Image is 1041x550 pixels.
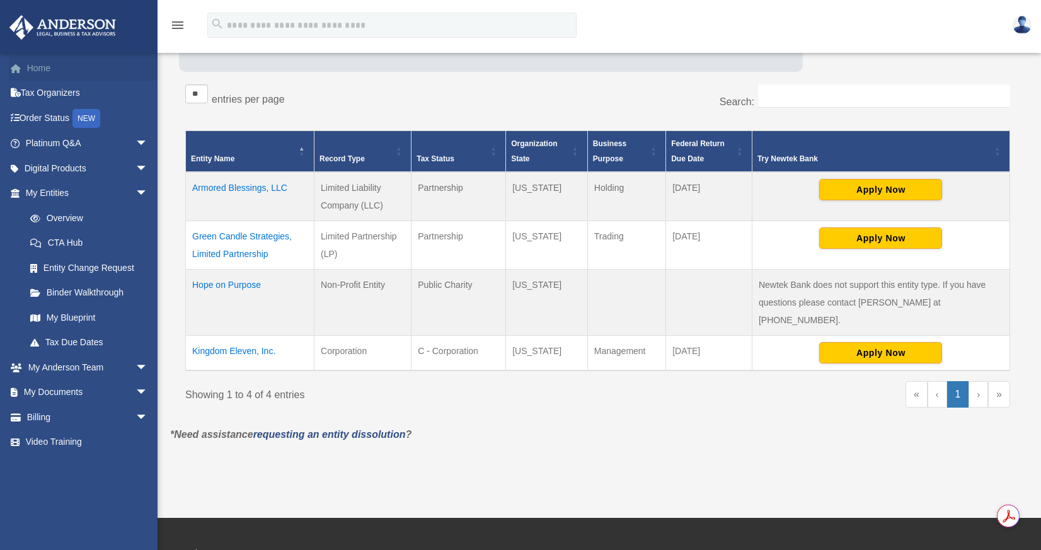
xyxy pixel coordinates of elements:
[506,221,588,270] td: [US_STATE]
[135,156,161,181] span: arrow_drop_down
[9,380,167,405] a: My Documentsarrow_drop_down
[210,17,224,31] i: search
[170,22,185,33] a: menu
[135,380,161,406] span: arrow_drop_down
[752,131,1009,173] th: Try Newtek Bank : Activate to sort
[411,131,506,173] th: Tax Status: Activate to sort
[9,181,161,206] a: My Entitiesarrow_drop_down
[9,355,167,380] a: My Anderson Teamarrow_drop_down
[411,221,506,270] td: Partnership
[9,404,167,430] a: Billingarrow_drop_down
[587,336,665,371] td: Management
[9,156,167,181] a: Digital Productsarrow_drop_down
[666,336,752,371] td: [DATE]
[135,181,161,207] span: arrow_drop_down
[72,109,100,128] div: NEW
[757,151,991,166] div: Try Newtek Bank
[170,18,185,33] i: menu
[752,270,1009,336] td: Newtek Bank does not support this entity type. If you have questions please contact [PERSON_NAME]...
[319,154,365,163] span: Record Type
[9,81,167,106] a: Tax Organizers
[819,227,942,249] button: Apply Now
[819,342,942,364] button: Apply Now
[18,205,154,231] a: Overview
[587,131,665,173] th: Business Purpose: Activate to sort
[6,15,120,40] img: Anderson Advisors Platinum Portal
[18,280,161,306] a: Binder Walkthrough
[988,381,1010,408] a: Last
[506,131,588,173] th: Organization State: Activate to sort
[186,172,314,221] td: Armored Blessings, LLC
[587,172,665,221] td: Holding
[969,381,988,408] a: Next
[947,381,969,408] a: 1
[666,172,752,221] td: [DATE]
[191,154,234,163] span: Entity Name
[314,270,411,336] td: Non-Profit Entity
[18,255,161,280] a: Entity Change Request
[511,139,557,163] span: Organization State
[819,179,942,200] button: Apply Now
[671,139,725,163] span: Federal Return Due Date
[9,131,167,156] a: Platinum Q&Aarrow_drop_down
[928,381,947,408] a: Previous
[506,270,588,336] td: [US_STATE]
[506,172,588,221] td: [US_STATE]
[9,430,167,455] a: Video Training
[417,154,454,163] span: Tax Status
[186,221,314,270] td: Green Candle Strategies, Limited Partnership
[170,429,411,440] em: *Need assistance ?
[186,270,314,336] td: Hope on Purpose
[314,336,411,371] td: Corporation
[185,381,589,404] div: Showing 1 to 4 of 4 entries
[186,336,314,371] td: Kingdom Eleven, Inc.
[135,131,161,157] span: arrow_drop_down
[18,231,161,256] a: CTA Hub
[9,105,167,131] a: Order StatusNEW
[212,94,285,105] label: entries per page
[18,305,161,330] a: My Blueprint
[314,221,411,270] td: Limited Partnership (LP)
[1013,16,1032,34] img: User Pic
[186,131,314,173] th: Entity Name: Activate to invert sorting
[506,336,588,371] td: [US_STATE]
[9,55,167,81] a: Home
[411,270,506,336] td: Public Charity
[253,429,406,440] a: requesting an entity dissolution
[314,131,411,173] th: Record Type: Activate to sort
[314,172,411,221] td: Limited Liability Company (LLC)
[587,221,665,270] td: Trading
[666,131,752,173] th: Federal Return Due Date: Activate to sort
[411,336,506,371] td: C - Corporation
[18,330,161,355] a: Tax Due Dates
[720,96,754,107] label: Search:
[593,139,626,163] span: Business Purpose
[135,404,161,430] span: arrow_drop_down
[906,381,928,408] a: First
[135,355,161,381] span: arrow_drop_down
[666,221,752,270] td: [DATE]
[411,172,506,221] td: Partnership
